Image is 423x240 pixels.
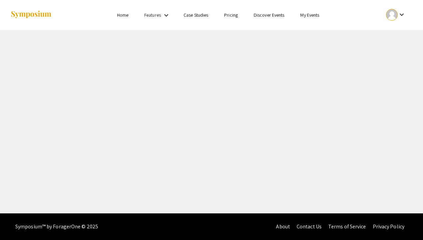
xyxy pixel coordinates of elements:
mat-icon: Expand Features list [162,11,170,19]
a: My Events [300,12,319,18]
mat-icon: Expand account dropdown [398,11,406,19]
a: Features [144,12,161,18]
img: Symposium by ForagerOne [10,10,52,19]
a: Discover Events [254,12,285,18]
a: Contact Us [297,223,322,230]
a: Pricing [224,12,238,18]
a: Privacy Policy [373,223,404,230]
a: Case Studies [184,12,208,18]
a: About [276,223,290,230]
a: Terms of Service [328,223,366,230]
button: Expand account dropdown [379,7,413,22]
iframe: Chat [395,210,418,235]
div: Symposium™ by ForagerOne © 2025 [15,213,98,240]
a: Home [117,12,128,18]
